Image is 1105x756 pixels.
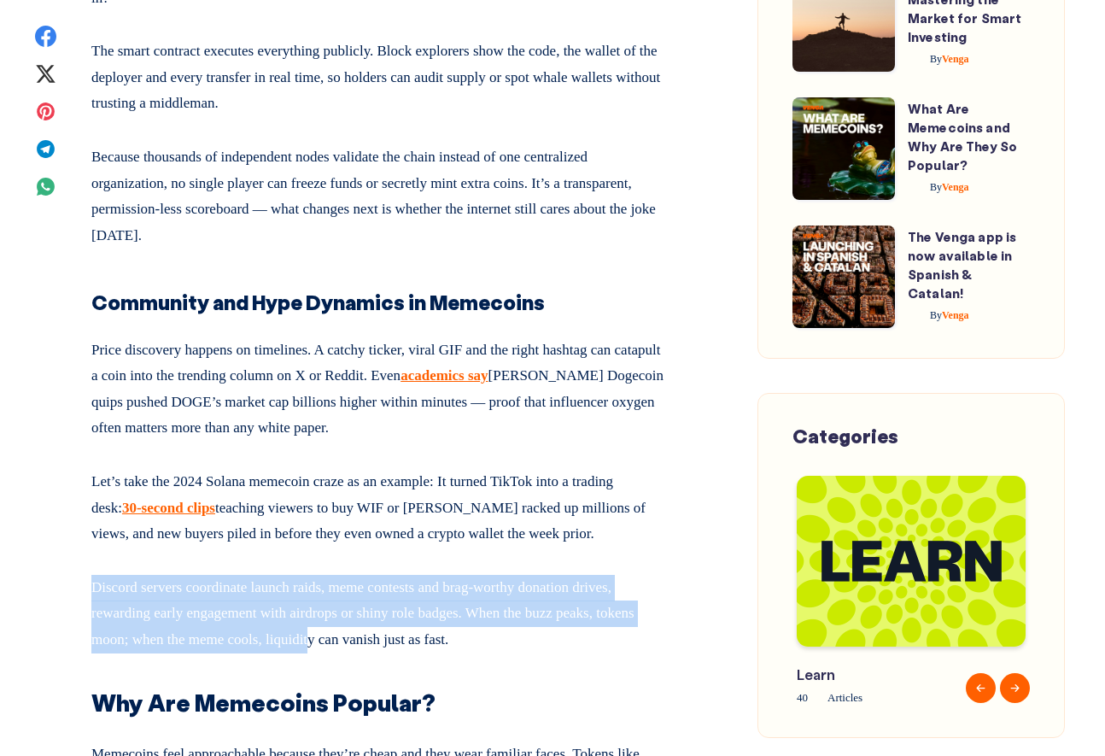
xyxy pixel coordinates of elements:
[1000,673,1030,703] button: Next
[122,500,215,516] a: 30-second clips
[908,228,1016,301] a: The Venga app is now available in Spanish & Catalan!
[797,688,955,707] span: 40 Articles
[908,309,969,321] a: ByVenga
[797,476,1026,647] img: Blog-Tag-Cover---Learn.png
[908,53,969,65] a: ByVenga
[930,53,969,65] span: Venga
[400,367,488,384] a: academics say
[91,331,664,442] p: Price discovery happens on timelines. A catchy ticker, viral GIF and the right hashtag can catapu...
[930,309,942,321] span: By
[91,462,664,548] p: Let’s take the 2024 Solana memecoin craze as an example: It turned TikTok into a trading desk: te...
[91,32,664,117] p: The smart contract executes everything publicly. Block explorers show the code, the wallet of the...
[792,424,898,448] span: Categories
[930,309,969,321] span: Venga
[930,53,942,65] span: By
[930,181,969,193] span: Venga
[966,673,996,703] button: Previous
[797,664,955,685] span: Learn
[91,674,664,720] h2: Why Are Memecoins Popular?
[91,269,664,318] h3: Community and Hype Dynamics in Memecoins
[908,100,1017,173] a: What Are Memecoins and Why Are They So Popular?
[908,181,969,193] a: ByVenga
[91,568,664,653] p: Discord servers coordinate launch raids, meme contests and brag-worthy donation drives, rewarding...
[930,181,942,193] span: By
[91,138,664,249] p: Because thousands of independent nodes validate the chain instead of one centralized organization...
